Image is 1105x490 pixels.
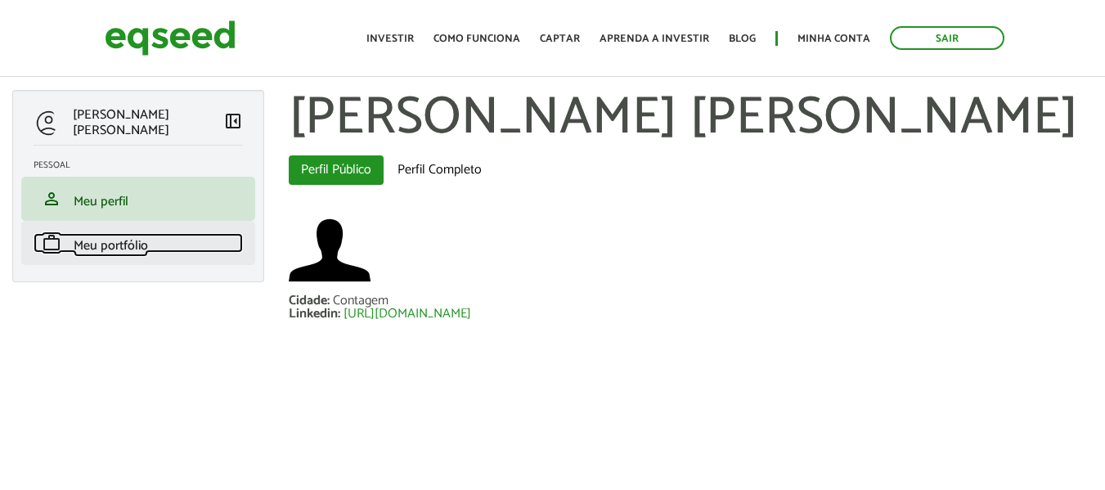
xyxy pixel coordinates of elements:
[385,155,494,185] a: Perfil Completo
[223,111,243,134] a: Colapsar menu
[289,155,384,185] a: Perfil Público
[289,294,333,308] div: Cidade
[797,34,870,44] a: Minha conta
[327,290,330,312] span: :
[600,34,709,44] a: Aprenda a investir
[366,34,414,44] a: Investir
[223,111,243,131] span: left_panel_close
[34,233,243,253] a: workMeu portfólio
[21,221,255,265] li: Meu portfólio
[289,209,371,291] img: Foto de EDUARDO ENHAM LIMA
[333,294,389,308] div: Contagem
[289,308,344,321] div: Linkedin
[42,233,61,253] span: work
[74,191,128,213] span: Meu perfil
[289,209,371,291] a: Ver perfil do usuário.
[74,235,148,257] span: Meu portfólio
[42,189,61,209] span: person
[433,34,520,44] a: Como funciona
[105,16,236,60] img: EqSeed
[289,90,1093,147] h1: [PERSON_NAME] [PERSON_NAME]
[34,160,255,170] h2: Pessoal
[540,34,580,44] a: Captar
[338,303,340,325] span: :
[73,107,222,138] p: [PERSON_NAME] [PERSON_NAME]
[344,308,471,321] a: [URL][DOMAIN_NAME]
[21,177,255,221] li: Meu perfil
[729,34,756,44] a: Blog
[34,189,243,209] a: personMeu perfil
[890,26,1004,50] a: Sair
